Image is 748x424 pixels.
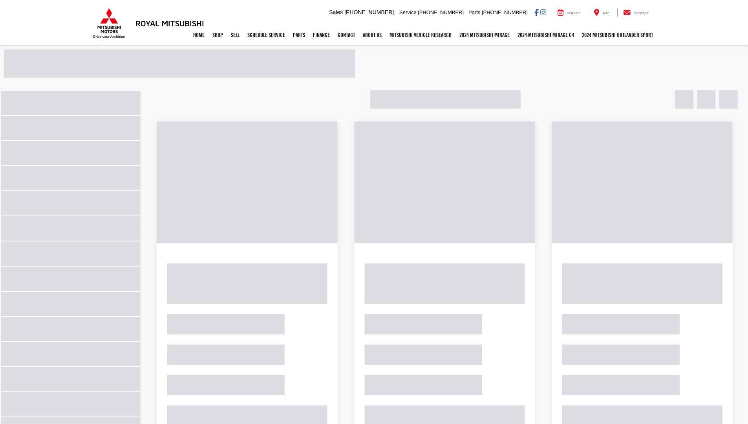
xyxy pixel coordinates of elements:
[588,9,615,16] a: Map
[634,11,649,15] span: Contact
[567,11,581,15] span: Service
[468,9,480,15] span: Parts
[227,25,243,45] a: Sell
[617,9,655,16] a: Contact
[514,25,578,45] a: 2024 Mitsubishi Mirage G4
[359,25,386,45] a: About Us
[534,9,539,15] a: Facebook: Click to visit our Facebook page
[399,9,416,15] span: Service
[540,9,546,15] a: Instagram: Click to visit our Instagram page
[189,25,208,45] a: Home
[455,25,514,45] a: 2024 Mitsubishi Mirage
[91,8,127,38] img: Mitsubishi
[552,9,587,16] a: Service
[289,25,309,45] a: Parts: Opens in a new tab
[386,25,455,45] a: Mitsubishi Vehicle Research
[603,11,609,15] span: Map
[482,9,528,15] span: [PHONE_NUMBER]
[208,25,227,45] a: Shop
[334,25,359,45] a: Contact
[329,9,343,15] span: Sales
[309,25,334,45] a: Finance
[578,25,657,45] a: 2024 Mitsubishi Outlander SPORT
[418,9,464,15] span: [PHONE_NUMBER]
[344,9,394,15] span: [PHONE_NUMBER]
[243,25,289,45] a: Schedule Service: Opens in a new tab
[135,19,204,27] h3: Royal Mitsubishi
